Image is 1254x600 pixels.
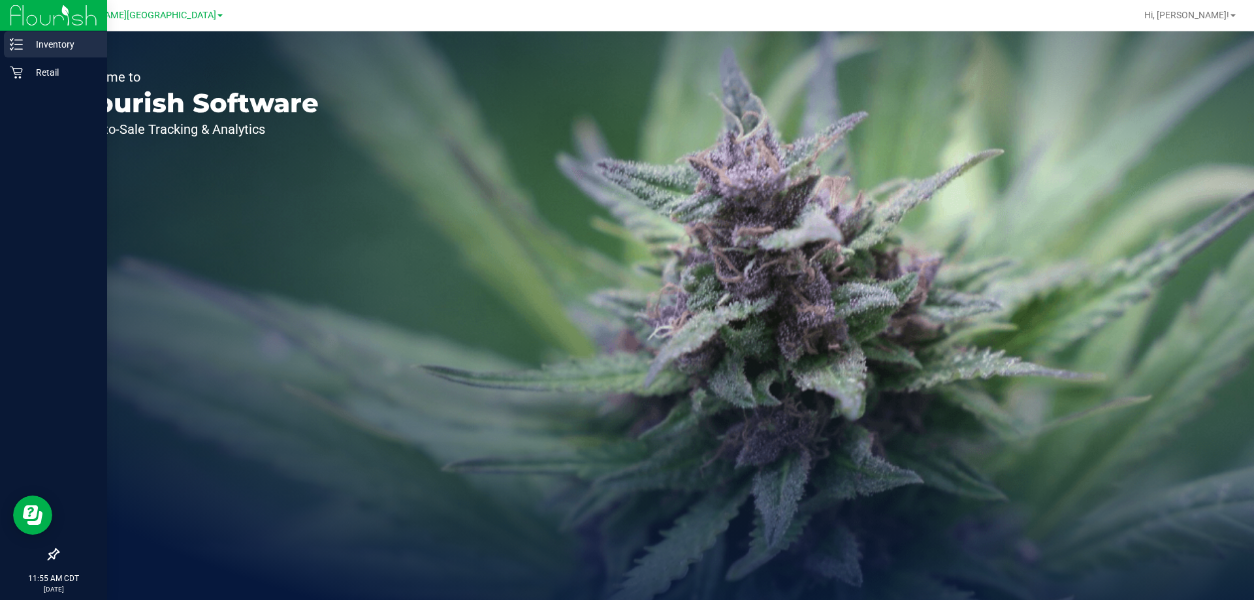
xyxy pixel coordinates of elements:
[71,90,319,116] p: Flourish Software
[10,38,23,51] inline-svg: Inventory
[71,71,319,84] p: Welcome to
[44,10,216,21] span: Ft [PERSON_NAME][GEOGRAPHIC_DATA]
[1144,10,1229,20] span: Hi, [PERSON_NAME]!
[10,66,23,79] inline-svg: Retail
[6,584,101,594] p: [DATE]
[23,37,101,52] p: Inventory
[23,65,101,80] p: Retail
[6,573,101,584] p: 11:55 AM CDT
[71,123,319,136] p: Seed-to-Sale Tracking & Analytics
[13,496,52,535] iframe: Resource center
